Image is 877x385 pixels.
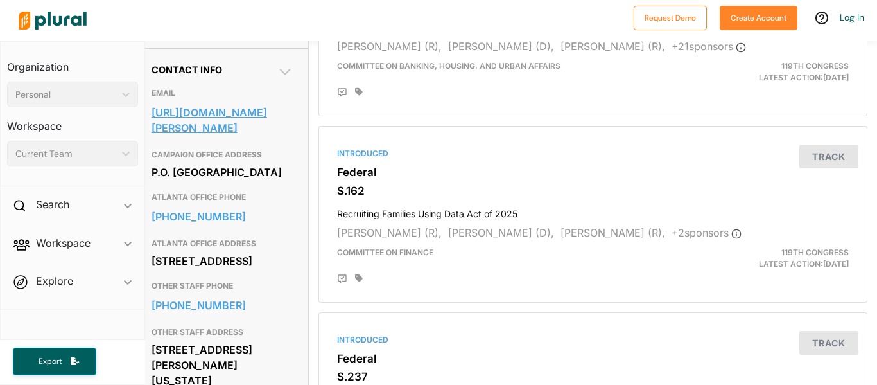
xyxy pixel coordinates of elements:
div: Latest Action: [DATE] [681,247,858,270]
button: Track [799,331,858,355]
span: [PERSON_NAME] (R), [337,40,442,53]
div: Add Position Statement [337,274,347,284]
h3: Workspace [7,107,138,136]
h3: Federal [337,166,849,179]
span: [PERSON_NAME] (R), [560,226,665,239]
h3: CAMPAIGN OFFICE ADDRESS [152,147,293,163]
a: Create Account [720,10,797,24]
div: Add tags [355,87,363,96]
h3: OTHER STAFF ADDRESS [152,325,293,340]
div: Current Team [15,147,117,161]
span: [PERSON_NAME] (R), [560,40,665,53]
span: Committee on Banking, Housing, and Urban Affairs [337,61,560,71]
div: Add Position Statement [337,87,347,98]
a: Log In [840,12,864,23]
h3: S.162 [337,184,849,197]
div: Introduced [337,334,849,346]
a: [PHONE_NUMBER] [152,207,293,226]
div: P.O. [GEOGRAPHIC_DATA] [152,163,293,182]
h4: Recruiting Families Using Data Act of 2025 [337,202,849,220]
h3: ATLANTA OFFICE PHONE [152,190,293,205]
span: Contact Info [152,64,222,75]
span: 119th Congress [781,61,849,71]
a: Request Demo [634,10,707,24]
span: Committee on Finance [337,247,433,257]
h3: EMAIL [152,85,293,101]
a: [URL][DOMAIN_NAME][PERSON_NAME] [152,103,293,138]
button: Create Account [720,6,797,30]
span: + 2 sponsor s [672,226,742,239]
button: Request Demo [634,6,707,30]
h2: Search [36,197,69,211]
h3: Federal [337,352,849,365]
span: 119th Congress [781,247,849,257]
h3: ATLANTA OFFICE ADDRESS [152,236,293,251]
div: Add tags [355,274,363,283]
span: [PERSON_NAME] (D), [448,40,554,53]
div: Personal [15,88,117,102]
div: Latest Action: [DATE] [681,60,858,84]
a: [PHONE_NUMBER] [152,296,293,315]
h3: Organization [7,48,138,76]
div: Introduced [337,148,849,159]
span: Export [30,356,71,367]
span: + 21 sponsor s [672,40,746,53]
h3: S.237 [337,370,849,383]
span: [PERSON_NAME] (R), [337,226,442,239]
h3: OTHER STAFF PHONE [152,278,293,294]
button: Export [13,348,96,375]
span: [PERSON_NAME] (D), [448,226,554,239]
button: Track [799,145,858,168]
div: [STREET_ADDRESS] [152,251,293,271]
